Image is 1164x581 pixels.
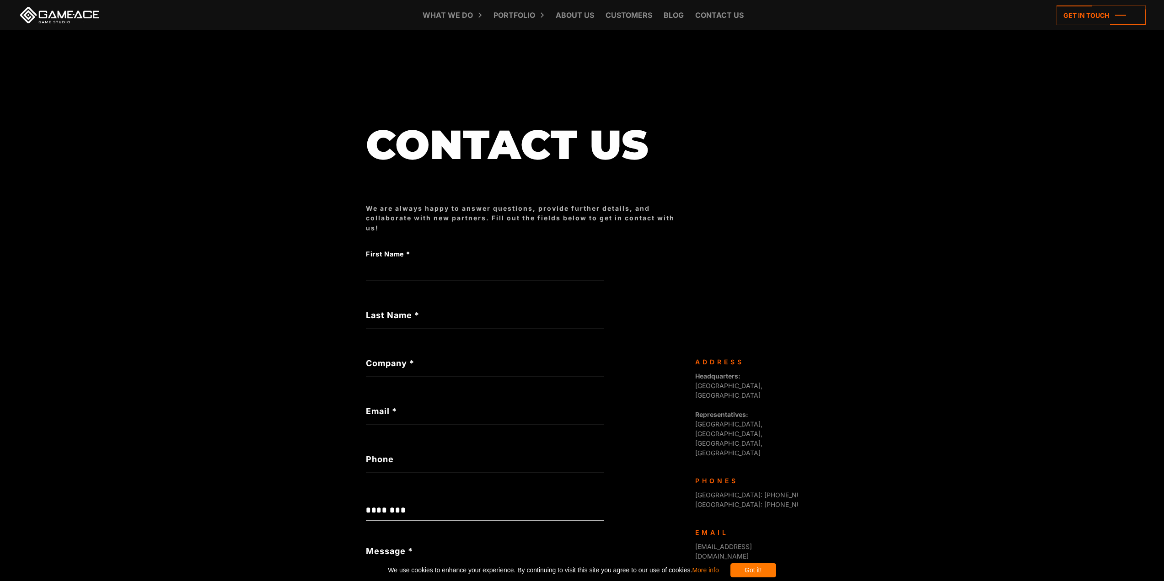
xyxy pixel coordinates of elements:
[388,563,719,577] span: We use cookies to enhance your experience. By continuing to visit this site you agree to our use ...
[366,122,686,167] h1: Contact us
[366,545,413,557] label: Message *
[692,566,719,574] a: More info
[695,357,791,367] div: Address
[366,249,556,259] label: First Name *
[695,372,740,380] strong: Headquarters:
[366,203,686,233] div: We are always happy to answer questions, provide further details, and collaborate with new partne...
[695,410,748,418] strong: Representatives:
[695,476,791,485] div: Phones
[695,410,762,457] span: [GEOGRAPHIC_DATA], [GEOGRAPHIC_DATA], [GEOGRAPHIC_DATA], [GEOGRAPHIC_DATA]
[695,491,821,499] span: [GEOGRAPHIC_DATA]: [PHONE_NUMBER]
[730,563,776,577] div: Got it!
[366,405,604,417] label: Email *
[695,543,752,560] a: [EMAIL_ADDRESS][DOMAIN_NAME]
[695,372,762,399] span: [GEOGRAPHIC_DATA], [GEOGRAPHIC_DATA]
[1057,5,1146,25] a: Get in touch
[695,528,791,537] div: Email
[366,453,604,465] label: Phone
[366,357,604,369] label: Company *
[366,309,604,321] label: Last Name *
[695,501,821,508] span: [GEOGRAPHIC_DATA]: [PHONE_NUMBER]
